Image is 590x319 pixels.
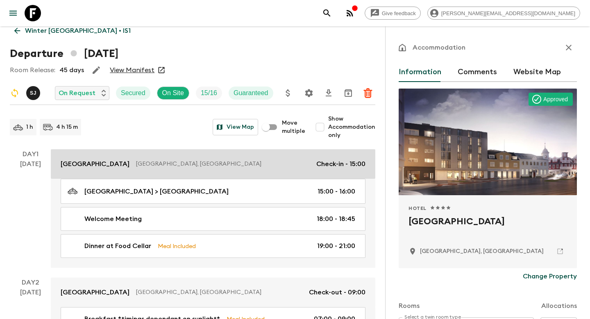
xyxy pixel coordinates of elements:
p: Check-in - 15:00 [316,159,365,169]
span: Svavar Jónatansson [26,89,42,95]
h2: [GEOGRAPHIC_DATA] [408,215,567,241]
p: Dinner at Food Cellar [84,241,151,251]
p: Check-out - 09:00 [309,287,365,297]
p: Allocations [541,301,577,311]
p: 15 / 16 [201,88,217,98]
p: Welcome Meeting [84,214,142,224]
p: Reykjavik, Iceland [420,247,544,255]
p: 18:00 - 18:45 [317,214,355,224]
p: Room Release: [10,65,55,75]
span: [PERSON_NAME][EMAIL_ADDRESS][DOMAIN_NAME] [437,10,580,16]
button: Website Map [513,62,561,82]
p: 45 days [59,65,84,75]
span: Give feedback [377,10,420,16]
button: menu [5,5,21,21]
h1: Departure [DATE] [10,46,118,62]
p: Winter [GEOGRAPHIC_DATA] • IS1 [25,26,131,36]
p: 1 h [26,123,33,131]
p: Day 1 [10,149,51,159]
button: Change Property [523,268,577,285]
a: Welcome Meeting18:00 - 18:45 [61,207,365,231]
button: Comments [458,62,497,82]
p: [GEOGRAPHIC_DATA], [GEOGRAPHIC_DATA] [136,160,310,168]
p: Accommodation [413,43,465,52]
button: SJ [26,86,42,100]
span: Hotel [408,205,427,212]
span: Move multiple [282,119,305,135]
span: Show Accommodation only [328,115,375,139]
p: 4 h 15 m [56,123,78,131]
button: Delete [360,85,376,101]
p: Change Property [523,271,577,281]
a: Dinner at Food CellarMeal Included19:00 - 21:00 [61,234,365,258]
p: Secured [121,88,145,98]
p: S J [30,90,36,96]
p: [GEOGRAPHIC_DATA] [61,159,129,169]
p: On Request [59,88,95,98]
a: View Manifest [110,66,154,74]
div: Trip Fill [196,87,222,100]
a: Give feedback [365,7,421,20]
button: Settings [301,85,317,101]
p: [GEOGRAPHIC_DATA] [61,287,129,297]
p: 19:00 - 21:00 [317,241,355,251]
a: [GEOGRAPHIC_DATA][GEOGRAPHIC_DATA], [GEOGRAPHIC_DATA]Check-in - 15:00 [51,149,375,179]
p: Rooms [399,301,420,311]
p: Approved [543,95,568,103]
a: [GEOGRAPHIC_DATA] > [GEOGRAPHIC_DATA]15:00 - 16:00 [61,179,365,204]
button: Archive (Completed, Cancelled or Unsynced Departures only) [340,85,356,101]
p: [GEOGRAPHIC_DATA], [GEOGRAPHIC_DATA] [136,288,302,296]
svg: Sync Required - Changes detected [10,88,20,98]
p: [GEOGRAPHIC_DATA] > [GEOGRAPHIC_DATA] [84,187,229,196]
p: On Site [162,88,184,98]
div: [PERSON_NAME][EMAIL_ADDRESS][DOMAIN_NAME] [427,7,580,20]
p: Guaranteed [234,88,268,98]
p: Meal Included [158,242,196,251]
button: Information [399,62,441,82]
div: [DATE] [20,159,41,268]
div: Photo of Exeter Hotel [399,89,577,195]
div: Secured [116,87,150,100]
button: search adventures [319,5,335,21]
div: On Site [157,87,189,100]
p: Day 2 [10,278,51,287]
a: Winter [GEOGRAPHIC_DATA] • IS1 [10,23,135,39]
a: [GEOGRAPHIC_DATA][GEOGRAPHIC_DATA], [GEOGRAPHIC_DATA]Check-out - 09:00 [51,278,375,307]
button: Update Price, Early Bird Discount and Costs [280,85,296,101]
p: 15:00 - 16:00 [318,187,355,196]
button: View Map [213,119,258,135]
button: Download CSV [320,85,337,101]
